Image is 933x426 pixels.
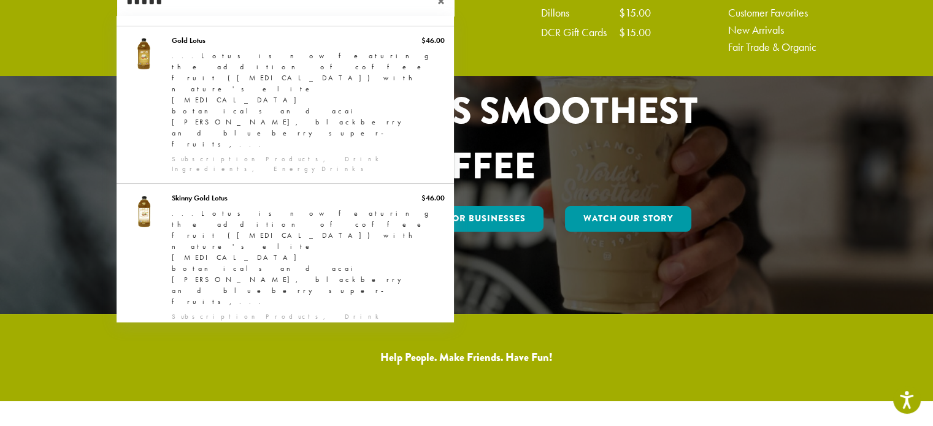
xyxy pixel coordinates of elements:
[541,27,619,38] div: DCR Gift Cards
[619,27,651,38] div: $15.00
[198,28,736,194] h1: CELEBRATING 33 YEARS OF THE WORLD’S SMOOTHEST COFFEE
[541,7,582,18] div: Dillons
[728,42,816,53] a: Fair Trade & Organic
[728,7,816,18] a: Customer Favorites
[619,7,651,18] div: $15.00
[390,206,544,232] a: Coffee For Businesses
[380,349,553,365] a: Help People. Make Friends. Have Fun!
[565,206,691,232] a: Watch Our Story
[728,25,816,36] a: New Arrivals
